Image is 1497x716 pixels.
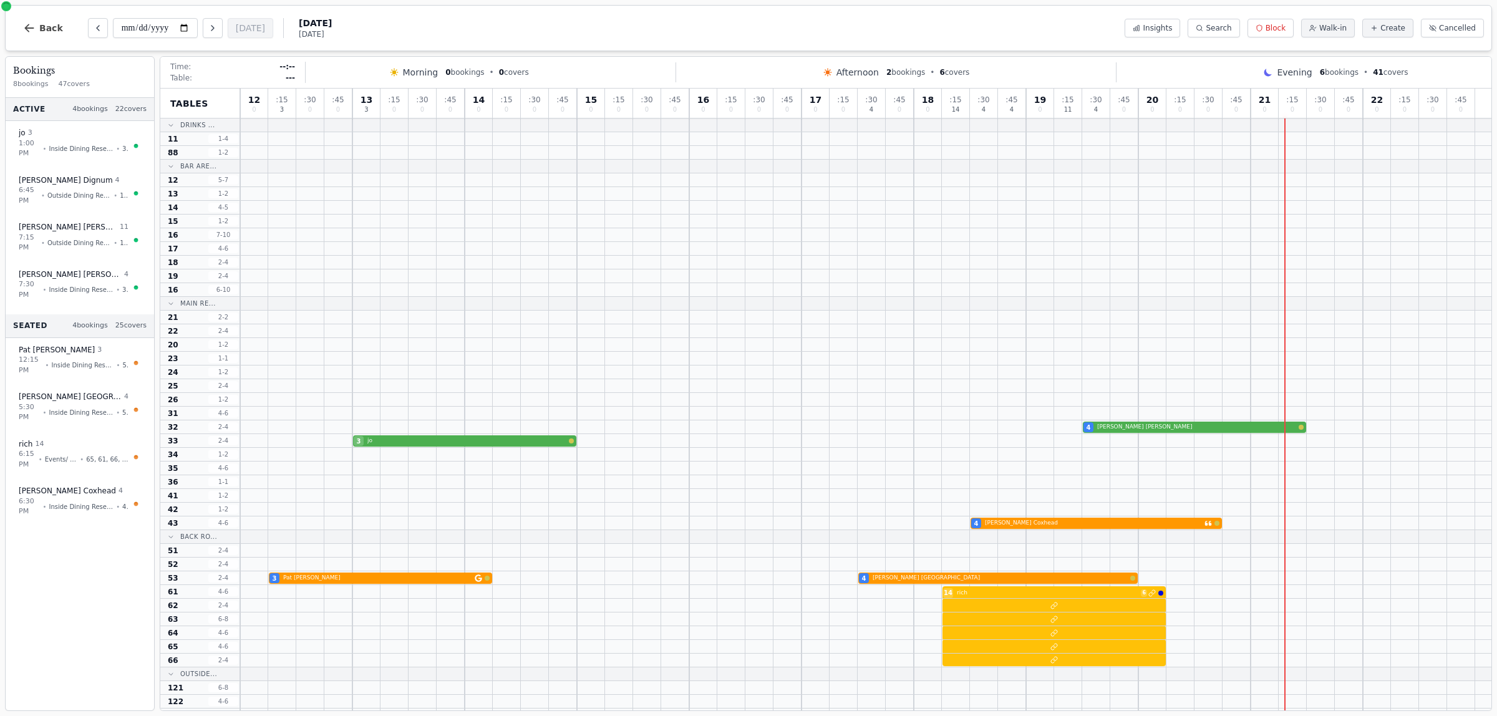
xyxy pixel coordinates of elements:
button: [PERSON_NAME] Dignum46:45 PM•Outside Dining Reservations•155 [11,168,149,213]
span: 0 [1234,107,1238,113]
button: Back [13,13,73,43]
span: 52 [168,559,178,569]
span: 4 - 6 [208,518,238,528]
span: 0 [420,107,424,113]
span: 13 [361,95,372,104]
span: 1 - 2 [208,340,238,349]
span: 0 [701,107,705,113]
span: 5 - 7 [208,175,238,185]
span: : 30 [304,96,316,104]
span: 0 [757,107,761,113]
span: 2 - 4 [208,601,238,610]
span: : 15 [837,96,849,104]
span: Back Ro... [180,532,217,541]
span: 0 [673,107,677,113]
span: 53 [122,360,128,370]
span: : 45 [893,96,905,104]
span: • [43,144,47,153]
span: : 45 [1455,96,1466,104]
span: Inside Dining Reservations [49,408,114,417]
span: Pat [PERSON_NAME] [283,574,472,583]
span: Search [1206,23,1231,33]
span: 0 [533,107,536,113]
span: 0 [589,107,593,113]
span: 0 [729,107,733,113]
span: covers [1373,67,1408,77]
span: [DATE] [299,17,332,29]
span: • [39,455,42,464]
span: 64 [168,628,178,638]
span: 53 [168,573,178,583]
span: Inside Dining Reservations [49,285,114,294]
span: 4 bookings [72,321,108,331]
span: 51 [168,546,178,556]
span: : 15 [1174,96,1186,104]
span: [PERSON_NAME] [GEOGRAPHIC_DATA] [19,392,122,402]
span: 32 [122,285,128,294]
span: 1 - 2 [208,367,238,377]
button: [PERSON_NAME] [GEOGRAPHIC_DATA]45:30 PM•Inside Dining Reservations•53 [11,385,149,430]
span: 0 [1459,107,1463,113]
span: 17 [810,95,821,104]
span: : 45 [669,96,681,104]
span: 65 [168,642,178,652]
span: 2 - 4 [208,546,238,555]
span: Outside Dining Reservations [47,238,111,248]
span: : 30 [1090,96,1102,104]
span: 1 - 1 [208,354,238,363]
span: 0 [392,107,396,113]
span: 1 - 2 [208,189,238,198]
span: [DATE] [299,29,332,39]
span: 33 [168,436,178,446]
button: [PERSON_NAME] [PERSON_NAME]117:15 PM•Outside Dining Reservations•152 [11,215,149,260]
span: 4 - 6 [208,642,238,651]
span: 4 [124,392,128,402]
span: : 30 [1314,96,1326,104]
span: • [43,408,47,417]
span: 2 - 4 [208,326,238,336]
span: 1 - 2 [208,505,238,514]
span: 0 [898,107,901,113]
span: Outside Dining Reservations [47,191,111,200]
span: : 15 [388,96,400,104]
span: • [117,360,120,370]
span: 11 [168,134,178,144]
span: : 30 [528,96,540,104]
span: 0 [841,107,845,113]
span: : 45 [1342,96,1354,104]
span: 2 - 4 [208,381,238,390]
span: 41 [168,491,178,501]
span: 0 [252,107,256,113]
span: 41 [1373,68,1383,77]
span: Block [1266,23,1286,33]
span: 2 - 4 [208,271,238,281]
span: [PERSON_NAME] [PERSON_NAME] [19,269,122,279]
span: 21 [168,312,178,322]
span: • [490,67,494,77]
span: Table: [170,73,192,83]
span: 19 [1034,95,1046,104]
span: 2 [886,68,891,77]
span: 1 - 2 [208,395,238,404]
span: 0 [1319,107,1322,113]
span: 12 [248,95,260,104]
span: 6:15 PM [19,449,36,470]
span: 2 - 4 [208,436,238,445]
span: 4 - 6 [208,244,238,253]
span: 0 [1122,107,1126,113]
span: Insights [1143,23,1172,33]
span: Main Re... [180,299,216,308]
span: rich [19,439,32,449]
span: covers [939,67,969,77]
span: 0 [336,107,340,113]
span: • [41,238,45,248]
span: [PERSON_NAME] [PERSON_NAME] [1097,423,1296,432]
span: 14 [168,203,178,213]
span: covers [499,67,529,77]
span: : 30 [641,96,652,104]
button: [DATE] [228,18,273,38]
span: • [116,285,120,294]
span: : 15 [949,96,961,104]
span: jo [19,128,26,138]
span: jo [367,437,566,445]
